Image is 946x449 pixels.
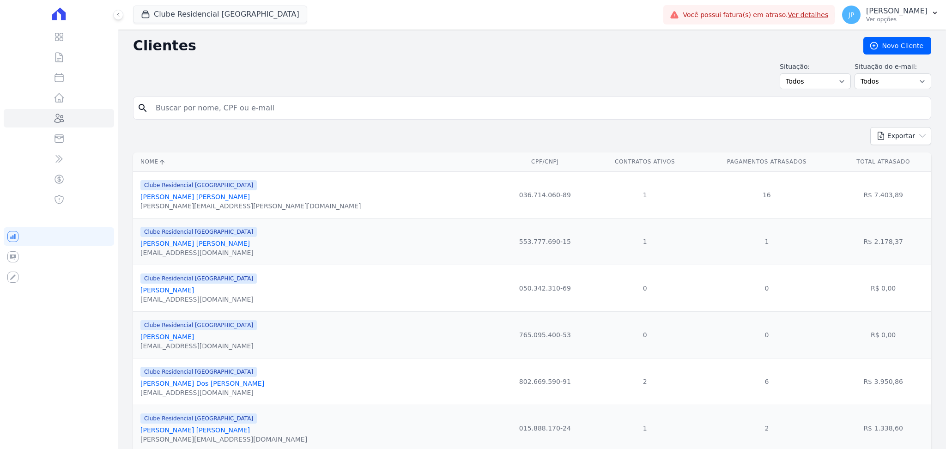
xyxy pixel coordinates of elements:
[140,367,257,377] span: Clube Residencial [GEOGRAPHIC_DATA]
[140,388,264,397] div: [EMAIL_ADDRESS][DOMAIN_NAME]
[835,218,931,265] td: R$ 2.178,37
[788,11,829,18] a: Ver detalhes
[140,320,257,330] span: Clube Residencial [GEOGRAPHIC_DATA]
[592,152,698,171] th: Contratos Ativos
[498,265,592,311] td: 050.342.310-69
[140,295,257,304] div: [EMAIL_ADDRESS][DOMAIN_NAME]
[683,10,828,20] span: Você possui fatura(s) em atraso.
[698,171,835,218] td: 16
[140,333,194,340] a: [PERSON_NAME]
[835,171,931,218] td: R$ 7.403,89
[698,358,835,405] td: 6
[835,2,946,28] button: JP [PERSON_NAME] Ver opções
[133,6,307,23] button: Clube Residencial [GEOGRAPHIC_DATA]
[140,426,250,434] a: [PERSON_NAME] [PERSON_NAME]
[592,358,698,405] td: 2
[835,358,931,405] td: R$ 3.950,86
[140,248,257,257] div: [EMAIL_ADDRESS][DOMAIN_NAME]
[140,180,257,190] span: Clube Residencial [GEOGRAPHIC_DATA]
[140,201,361,211] div: [PERSON_NAME][EMAIL_ADDRESS][PERSON_NAME][DOMAIN_NAME]
[498,358,592,405] td: 802.669.590-91
[140,341,257,351] div: [EMAIL_ADDRESS][DOMAIN_NAME]
[698,218,835,265] td: 1
[592,265,698,311] td: 0
[698,265,835,311] td: 0
[698,152,835,171] th: Pagamentos Atrasados
[140,286,194,294] a: [PERSON_NAME]
[592,171,698,218] td: 1
[866,6,928,16] p: [PERSON_NAME]
[498,311,592,358] td: 765.095.400-53
[140,273,257,284] span: Clube Residencial [GEOGRAPHIC_DATA]
[866,16,928,23] p: Ver opções
[140,227,257,237] span: Clube Residencial [GEOGRAPHIC_DATA]
[855,62,931,72] label: Situação do e-mail:
[780,62,851,72] label: Situação:
[835,311,931,358] td: R$ 0,00
[592,218,698,265] td: 1
[140,413,257,424] span: Clube Residencial [GEOGRAPHIC_DATA]
[698,311,835,358] td: 0
[140,240,250,247] a: [PERSON_NAME] [PERSON_NAME]
[498,171,592,218] td: 036.714.060-89
[592,311,698,358] td: 0
[140,380,264,387] a: [PERSON_NAME] Dos [PERSON_NAME]
[835,152,931,171] th: Total Atrasado
[140,193,250,200] a: [PERSON_NAME] [PERSON_NAME]
[863,37,931,55] a: Novo Cliente
[498,152,592,171] th: CPF/CNPJ
[849,12,855,18] span: JP
[140,435,307,444] div: [PERSON_NAME][EMAIL_ADDRESS][DOMAIN_NAME]
[498,218,592,265] td: 553.777.690-15
[133,37,849,54] h2: Clientes
[150,99,927,117] input: Buscar por nome, CPF ou e-mail
[835,265,931,311] td: R$ 0,00
[870,127,931,145] button: Exportar
[137,103,148,114] i: search
[133,152,498,171] th: Nome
